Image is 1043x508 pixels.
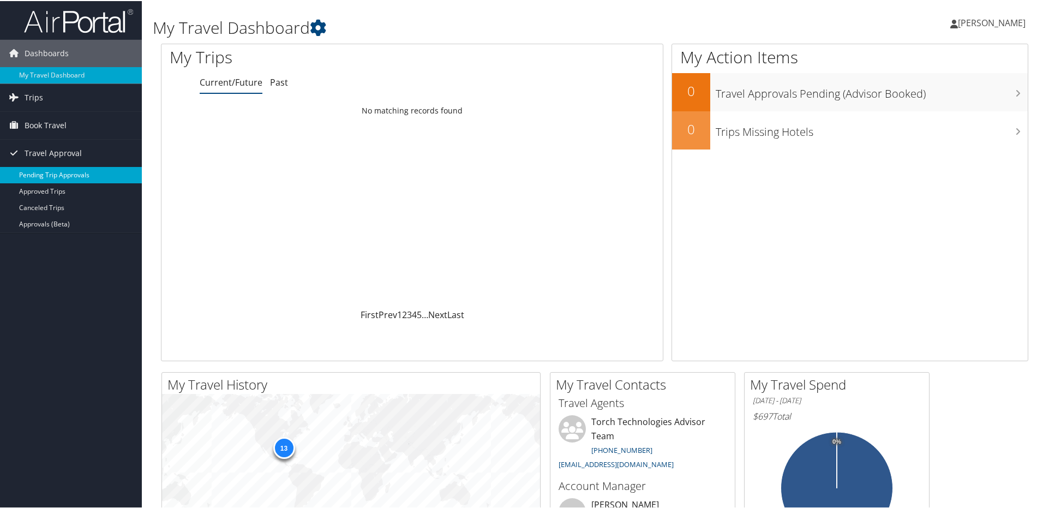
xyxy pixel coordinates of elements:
[270,75,288,87] a: Past
[672,119,710,138] h2: 0
[361,308,379,320] a: First
[716,118,1028,139] h3: Trips Missing Hotels
[753,395,921,405] h6: [DATE] - [DATE]
[559,458,674,468] a: [EMAIL_ADDRESS][DOMAIN_NAME]
[170,45,446,68] h1: My Trips
[24,7,133,33] img: airportal-logo.png
[407,308,412,320] a: 3
[559,477,727,493] h3: Account Manager
[379,308,397,320] a: Prev
[559,395,727,410] h3: Travel Agents
[397,308,402,320] a: 1
[153,15,742,38] h1: My Travel Dashboard
[832,438,841,444] tspan: 0%
[553,414,732,473] li: Torch Technologies Advisor Team
[25,83,43,110] span: Trips
[750,374,929,393] h2: My Travel Spend
[273,435,295,457] div: 13
[672,81,710,99] h2: 0
[556,374,735,393] h2: My Travel Contacts
[25,111,67,138] span: Book Travel
[25,39,69,66] span: Dashboards
[672,45,1028,68] h1: My Action Items
[167,374,540,393] h2: My Travel History
[422,308,428,320] span: …
[672,72,1028,110] a: 0Travel Approvals Pending (Advisor Booked)
[753,409,921,421] h6: Total
[447,308,464,320] a: Last
[402,308,407,320] a: 2
[428,308,447,320] a: Next
[417,308,422,320] a: 5
[672,110,1028,148] a: 0Trips Missing Hotels
[716,80,1028,100] h3: Travel Approvals Pending (Advisor Booked)
[161,100,663,119] td: No matching records found
[591,444,652,454] a: [PHONE_NUMBER]
[950,5,1036,38] a: [PERSON_NAME]
[412,308,417,320] a: 4
[200,75,262,87] a: Current/Future
[958,16,1026,28] span: [PERSON_NAME]
[25,139,82,166] span: Travel Approval
[753,409,772,421] span: $697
